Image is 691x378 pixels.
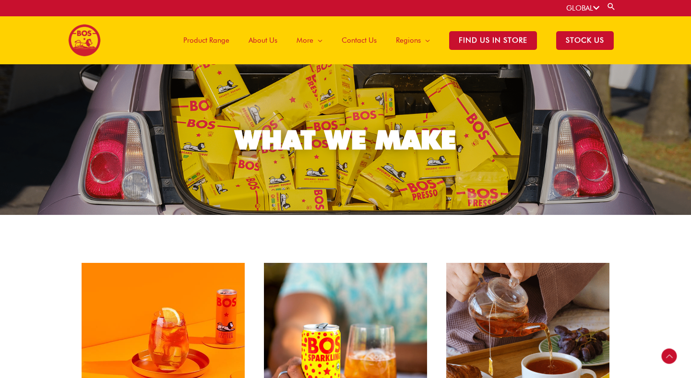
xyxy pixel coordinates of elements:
a: About Us [239,16,287,64]
span: More [297,26,313,55]
a: STOCK US [547,16,623,64]
a: Search button [607,2,616,11]
span: Product Range [183,26,229,55]
a: Regions [386,16,440,64]
a: More [287,16,332,64]
a: Product Range [174,16,239,64]
span: Find Us in Store [449,31,537,50]
a: Find Us in Store [440,16,547,64]
a: GLOBAL [566,4,599,12]
nav: Site Navigation [167,16,623,64]
span: STOCK US [556,31,614,50]
img: BOS logo finals-200px [68,24,101,57]
span: Contact Us [342,26,377,55]
a: Contact Us [332,16,386,64]
span: About Us [249,26,277,55]
span: Regions [396,26,421,55]
div: WHAT WE MAKE [235,127,456,153]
